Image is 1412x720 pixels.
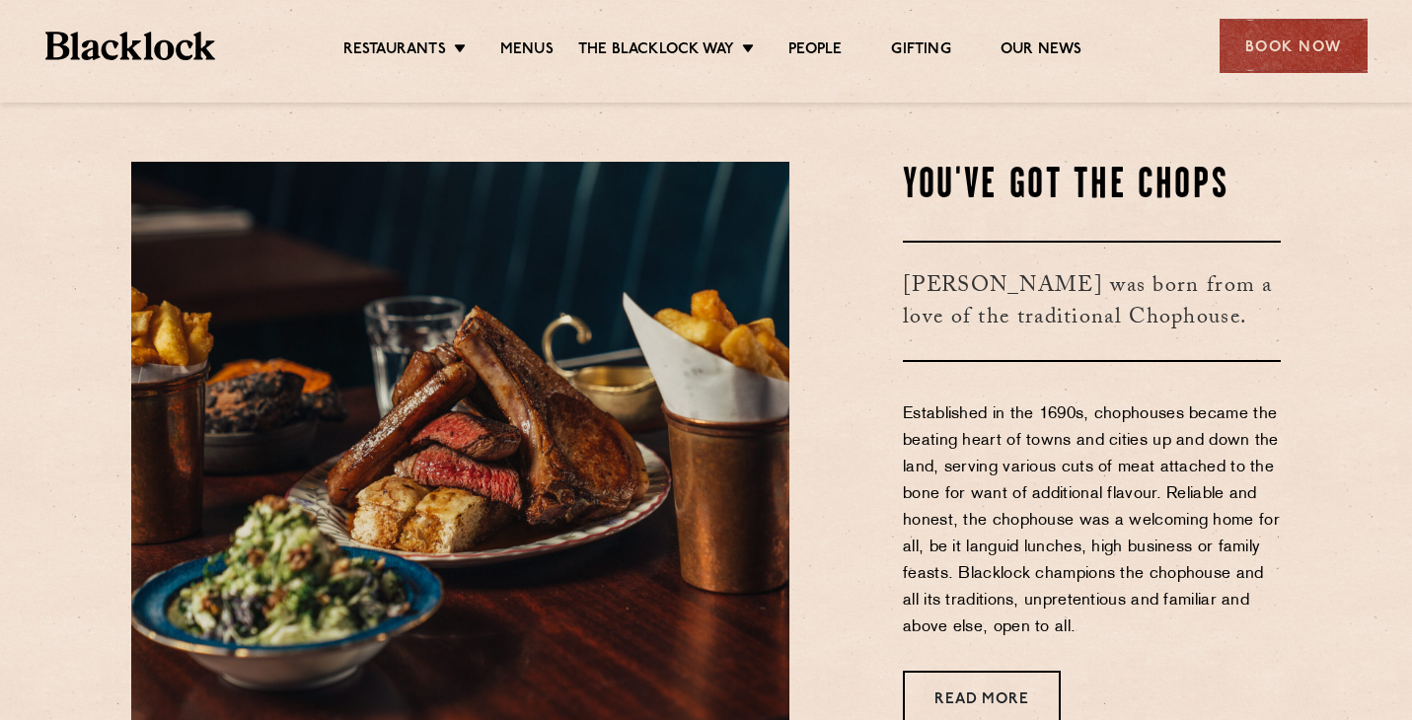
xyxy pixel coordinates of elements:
[1001,40,1082,62] a: Our News
[903,401,1281,641] p: Established in the 1690s, chophouses became the beating heart of towns and cities up and down the...
[500,40,554,62] a: Menus
[578,40,734,62] a: The Blacklock Way
[343,40,446,62] a: Restaurants
[891,40,950,62] a: Gifting
[1220,19,1368,73] div: Book Now
[45,32,216,60] img: BL_Textured_Logo-footer-cropped.svg
[788,40,842,62] a: People
[903,241,1281,362] h3: [PERSON_NAME] was born from a love of the traditional Chophouse.
[903,162,1281,211] h2: You've Got The Chops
